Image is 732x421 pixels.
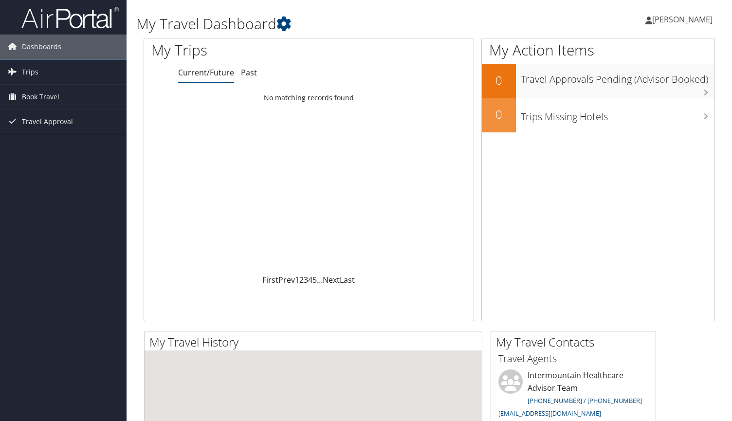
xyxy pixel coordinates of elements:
[496,334,656,350] h2: My Travel Contacts
[521,68,714,86] h3: Travel Approvals Pending (Advisor Booked)
[482,98,714,132] a: 0Trips Missing Hotels
[149,334,482,350] h2: My Travel History
[278,275,295,285] a: Prev
[498,409,601,418] a: [EMAIL_ADDRESS][DOMAIN_NAME]
[528,396,642,405] a: [PHONE_NUMBER] / [PHONE_NUMBER]
[241,67,257,78] a: Past
[151,40,329,60] h1: My Trips
[498,352,648,366] h3: Travel Agents
[21,6,119,29] img: airportal-logo.png
[317,275,323,285] span: …
[178,67,234,78] a: Current/Future
[482,40,714,60] h1: My Action Items
[262,275,278,285] a: First
[22,60,38,84] span: Trips
[652,14,713,25] span: [PERSON_NAME]
[144,89,474,107] td: No matching records found
[295,275,299,285] a: 1
[323,275,340,285] a: Next
[308,275,312,285] a: 4
[482,64,714,98] a: 0Travel Approvals Pending (Advisor Booked)
[22,35,61,59] span: Dashboards
[482,72,516,89] h2: 0
[312,275,317,285] a: 5
[304,275,308,285] a: 3
[22,110,73,134] span: Travel Approval
[482,106,516,123] h2: 0
[340,275,355,285] a: Last
[22,85,59,109] span: Book Travel
[645,5,722,34] a: [PERSON_NAME]
[521,105,714,124] h3: Trips Missing Hotels
[299,275,304,285] a: 2
[136,14,527,34] h1: My Travel Dashboard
